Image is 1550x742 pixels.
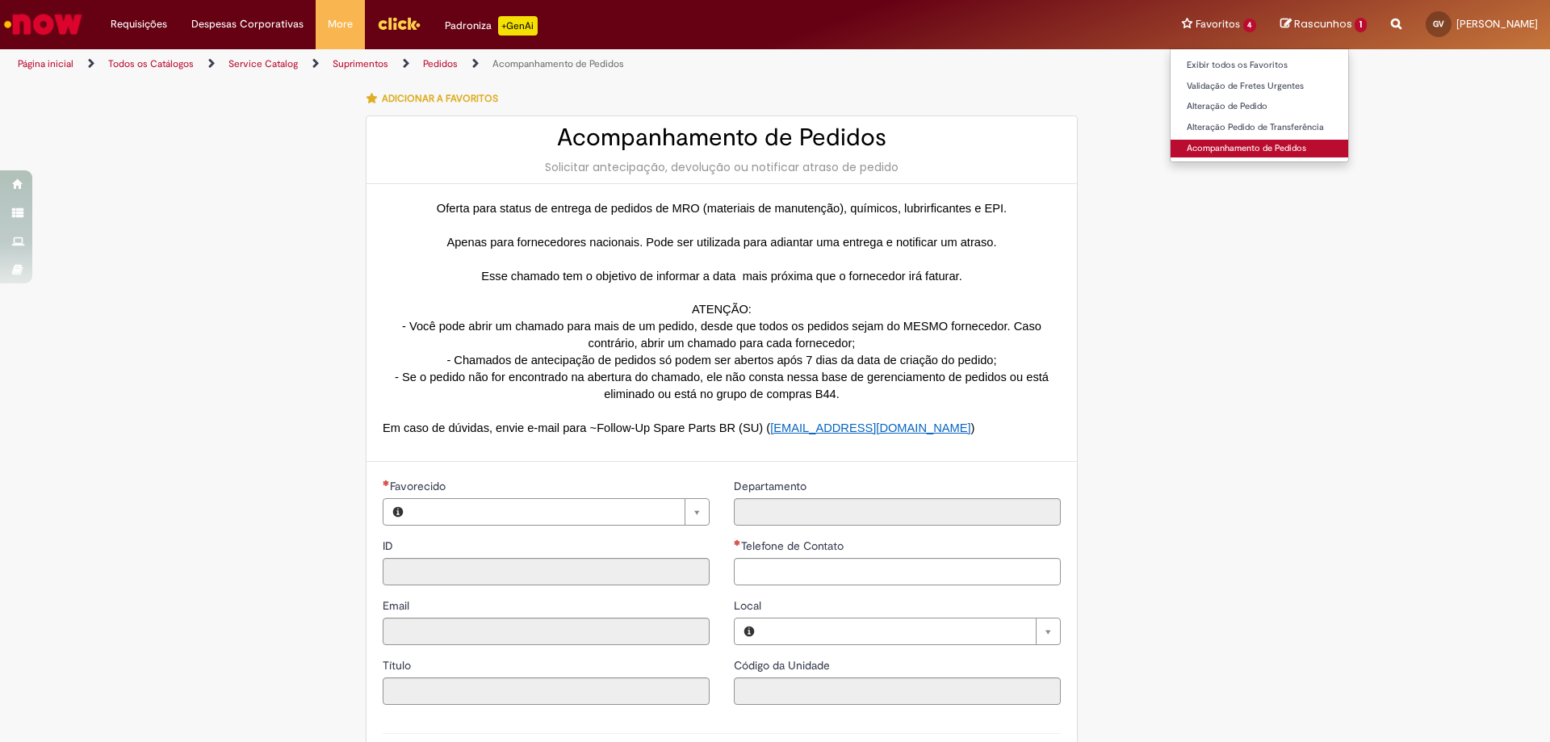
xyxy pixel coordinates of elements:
a: Acompanhamento de Pedidos [492,57,624,70]
label: Somente leitura - Email [383,597,413,614]
span: Necessários - Favorecido [390,479,449,493]
span: Somente leitura - Título [383,658,414,673]
span: Somente leitura - Código da Unidade [734,658,833,673]
span: - Você pode abrir um chamado para mais de um pedido, desde que todos os pedidos sejam do MESMO fo... [402,320,1041,350]
span: Local [734,598,765,613]
span: Requisições [111,16,167,32]
a: Exibir todos os Favoritos [1171,57,1349,74]
a: Limpar campo Local [764,618,1060,644]
span: Obrigatório Preenchido [734,539,741,546]
input: Código da Unidade [734,677,1061,705]
input: Título [383,677,710,705]
ul: Trilhas de página [12,49,1021,79]
span: Em caso de dúvidas, envie e-mail para ~Follow-Up Spare Parts BR (SU) ( ) [383,421,974,434]
a: Página inicial [18,57,73,70]
span: GV [1433,19,1444,29]
a: [EMAIL_ADDRESS][DOMAIN_NAME] [770,421,970,434]
span: Despesas Corporativas [191,16,304,32]
a: Limpar campo Favorecido [413,499,709,525]
span: Rascunhos [1294,16,1352,31]
a: Todos os Catálogos [108,57,194,70]
button: Favorecido, Visualizar este registro [383,499,413,525]
div: Padroniza [445,16,538,36]
a: Alteração Pedido de Transferência [1171,119,1349,136]
a: Pedidos [423,57,458,70]
span: Necessários [383,480,390,486]
a: Validação de Fretes Urgentes [1171,78,1349,95]
button: Adicionar a Favoritos [366,82,507,115]
span: Telefone de Contato [741,539,847,553]
span: Somente leitura - Departamento [734,479,810,493]
span: 4 [1243,19,1257,32]
span: More [328,16,353,32]
span: Somente leitura - Email [383,598,413,613]
label: Somente leitura - Departamento [734,478,810,494]
button: Local, Visualizar este registro [735,618,764,644]
span: - Chamados de antecipação de pedidos só podem ser abertos após 7 dias da data de criação do pedido; [446,354,996,367]
label: Somente leitura - Código da Unidade [734,657,833,673]
img: ServiceNow [2,8,85,40]
label: Somente leitura - Título [383,657,414,673]
a: Alteração de Pedido [1171,98,1349,115]
div: Solicitar antecipação, devolução ou notificar atraso de pedido [383,159,1061,175]
span: Favoritos [1196,16,1240,32]
input: Departamento [734,498,1061,526]
input: Telefone de Contato [734,558,1061,585]
input: ID [383,558,710,585]
img: click_logo_yellow_360x200.png [377,11,421,36]
span: - Se o pedido não for encontrado na abertura do chamado, ele não consta nessa base de gerenciamen... [395,371,1049,400]
h2: Acompanhamento de Pedidos [383,124,1061,151]
span: 1 [1355,18,1367,32]
a: Rascunhos [1280,17,1367,32]
span: Esse chamado tem o objetivo de informar a data mais próxima que o fornecedor irá faturar. [481,270,962,283]
ul: Favoritos [1170,48,1350,162]
label: Somente leitura - ID [383,538,396,554]
a: Service Catalog [228,57,298,70]
span: Somente leitura - ID [383,539,396,553]
input: Email [383,618,710,645]
a: Acompanhamento de Pedidos [1171,140,1349,157]
p: +GenAi [498,16,538,36]
span: [PERSON_NAME] [1456,17,1538,31]
span: Adicionar a Favoritos [382,92,498,105]
span: ATENÇÃO: [692,303,752,316]
span: Apenas para fornecedores nacionais. Pode ser utilizada para adiantar uma entrega e notificar um a... [446,236,996,249]
a: Suprimentos [333,57,388,70]
span: Oferta para status de entrega de pedidos de MRO (materiais de manutenção), químicos, lubrirficant... [437,202,1007,215]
